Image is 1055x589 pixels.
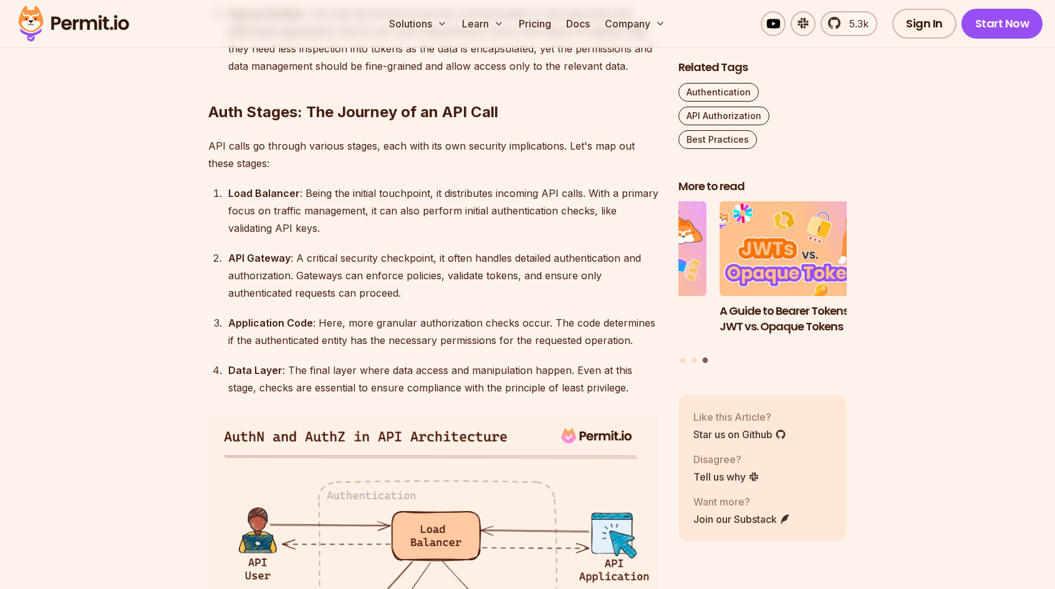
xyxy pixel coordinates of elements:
li: 3 of 3 [720,202,888,350]
div: : Here, more granular authorization checks occur. The code determines if the authenticated entity... [228,314,658,349]
span: 5.3k [842,16,869,31]
a: Docs [561,11,595,36]
img: Permit logo [12,2,135,45]
a: 5.3k [821,11,877,36]
strong: Auth Stages: The Journey of an API Call [208,103,498,121]
a: Start Now [961,9,1043,39]
div: : The final layer where data access and manipulation happen. Even at this stage, checks are essen... [228,362,658,396]
h2: More to read [678,179,847,194]
a: A Guide to Bearer Tokens: JWT vs. Opaque TokensA Guide to Bearer Tokens: JWT vs. Opaque Tokens [720,202,888,350]
strong: API Gateway [228,252,291,264]
a: Sign In [892,9,956,39]
a: Star us on Github [693,427,786,442]
p: API calls go through various stages, each with its own security implications. Let's map out these... [208,137,658,172]
button: Solutions [384,11,452,36]
button: Company [600,11,670,36]
button: Go to slide 2 [691,358,696,363]
div: : A critical security checkpoint, it often handles detailed authentication and authorization. Gat... [228,249,658,302]
a: Tell us why [693,469,759,484]
button: Go to slide 1 [680,358,685,363]
strong: Load Balancer [228,187,300,199]
a: Best Practices [678,130,757,149]
div: : Being the initial touchpoint, it distributes incoming API calls. With a primary focus on traffi... [228,184,658,237]
img: A Guide to Bearer Tokens: JWT vs. Opaque Tokens [720,202,888,297]
h3: Policy-Based Access Control (PBAC) Isn’t as Great as You Think [538,304,706,350]
strong: Application Code [228,317,313,329]
a: Pricing [514,11,556,36]
button: Learn [457,11,509,36]
h2: Related Tags [678,60,847,75]
p: Like this Article? [693,409,786,424]
li: 2 of 3 [538,202,706,350]
a: API Authorization [678,107,769,125]
img: Policy-Based Access Control (PBAC) Isn’t as Great as You Think [538,202,706,297]
p: Disagree? [693,452,759,467]
a: Authentication [678,83,759,102]
button: Go to slide 3 [702,358,708,363]
h3: A Guide to Bearer Tokens: JWT vs. Opaque Tokens [720,304,888,335]
a: Join our Substack [693,512,791,527]
div: Posts [678,202,847,365]
p: Want more? [693,494,791,509]
strong: Data Layer [228,364,282,376]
